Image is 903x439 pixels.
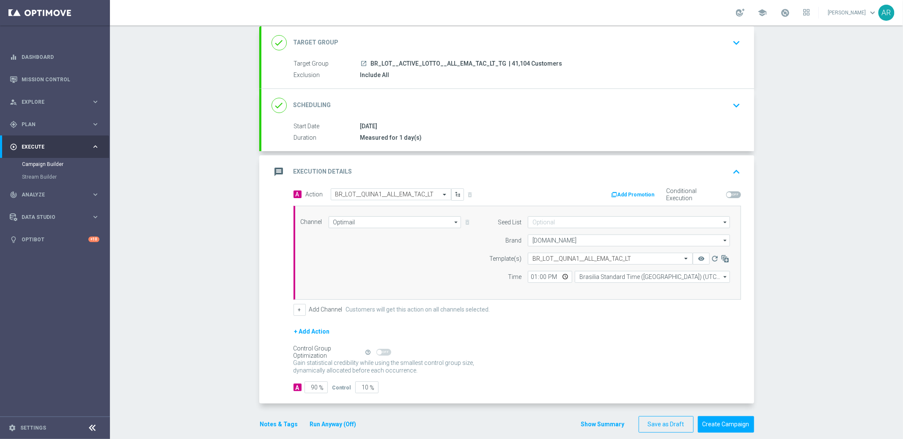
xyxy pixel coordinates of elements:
button: gps_fixed Plan keyboard_arrow_right [9,121,100,128]
i: arrow_drop_down [452,217,461,228]
a: Mission Control [22,68,99,91]
i: arrow_drop_down [721,271,730,282]
i: keyboard_arrow_right [91,213,99,221]
div: AR [878,5,895,21]
div: Optibot [10,228,99,251]
label: Time [508,273,521,281]
i: message [272,164,287,179]
div: Stream Builder [22,171,109,183]
input: Select [528,235,730,246]
span: school [758,8,767,17]
ng-select: BR_LOT__QUINA1__ALL_EMA_TAC_LT [331,188,451,200]
i: help_outline [365,349,371,355]
h2: Scheduling [294,101,331,109]
button: equalizer Dashboard [9,54,100,61]
div: [DATE] [360,122,738,130]
label: Conditional Execution [667,188,723,202]
span: Explore [22,99,91,105]
i: done [272,35,287,50]
i: refresh [711,254,719,263]
button: keyboard_arrow_down [730,35,744,51]
button: Add Promotion [611,190,658,199]
i: keyboard_arrow_right [91,191,99,199]
input: Optional [528,216,730,228]
i: track_changes [10,191,17,199]
button: refresh [710,253,720,265]
div: message Execution Details keyboard_arrow_up [272,164,744,180]
i: equalizer [10,53,17,61]
i: gps_fixed [10,121,17,128]
ng-select: BR_LOT__QUINA1__ALL_EMA_TAC_LT [528,253,693,265]
div: done Target Group keyboard_arrow_down [272,35,744,51]
label: Seed List [498,219,521,226]
label: Customers will get this action on all channels selected. [346,306,490,313]
a: Dashboard [22,46,99,68]
i: keyboard_arrow_right [91,120,99,128]
i: settings [8,424,16,432]
span: Plan [22,122,91,127]
div: Plan [10,121,91,128]
label: Duration [294,134,360,142]
div: Data Studio [10,213,91,221]
div: Control Group Optimization [294,345,365,359]
div: Include All [360,71,738,79]
input: Select channel [329,216,461,228]
span: Analyze [22,192,91,197]
div: lightbulb Optibot +10 [9,236,100,243]
label: Brand [505,237,521,244]
label: Start Date [294,123,360,130]
span: % [319,384,324,392]
span: BR_LOT__ACTIVE_LOTTO__ALL_EMA_TAC_LT_TG [371,60,507,68]
i: person_search [10,98,17,106]
a: Campaign Builder [22,161,88,168]
button: Save as Draft [639,416,694,433]
div: Measured for 1 day(s) [360,133,738,142]
i: keyboard_arrow_up [730,166,743,178]
input: Select time zone [575,271,730,283]
i: lightbulb [10,236,17,243]
span: keyboard_arrow_down [868,8,878,17]
div: A [294,384,302,391]
button: keyboard_arrow_up [730,164,744,180]
div: Dashboard [10,46,99,68]
label: Exclusion [294,72,360,79]
div: Execute [10,143,91,151]
a: [PERSON_NAME]keyboard_arrow_down [827,6,878,19]
button: Notes & Tags [259,419,299,430]
i: launch [361,60,368,67]
div: +10 [88,237,99,242]
h2: Execution Details [294,168,352,176]
span: % [370,384,375,392]
label: Action [306,191,323,198]
a: Stream Builder [22,174,88,180]
button: Data Studio keyboard_arrow_right [9,214,100,221]
label: Channel [301,218,322,226]
h2: Target Group [294,39,339,47]
i: arrow_drop_down [721,235,730,246]
button: keyboard_arrow_down [730,97,744,113]
i: play_circle_outline [10,143,17,151]
i: done [272,98,287,113]
i: keyboard_arrow_right [91,143,99,151]
i: keyboard_arrow_down [730,36,743,49]
i: keyboard_arrow_down [730,99,743,112]
button: person_search Explore keyboard_arrow_right [9,99,100,105]
button: + Add Action [294,326,331,337]
button: Show Summary [581,420,625,429]
button: Mission Control [9,76,100,83]
div: Control [332,384,351,391]
a: Settings [20,425,46,431]
span: Execute [22,144,91,149]
label: Template(s) [489,255,521,262]
a: Optibot [22,228,88,251]
div: Campaign Builder [22,158,109,171]
i: keyboard_arrow_right [91,98,99,106]
button: play_circle_outline Execute keyboard_arrow_right [9,144,100,150]
i: remove_red_eye [698,255,705,262]
span: | 41,104 Customers [509,60,563,68]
